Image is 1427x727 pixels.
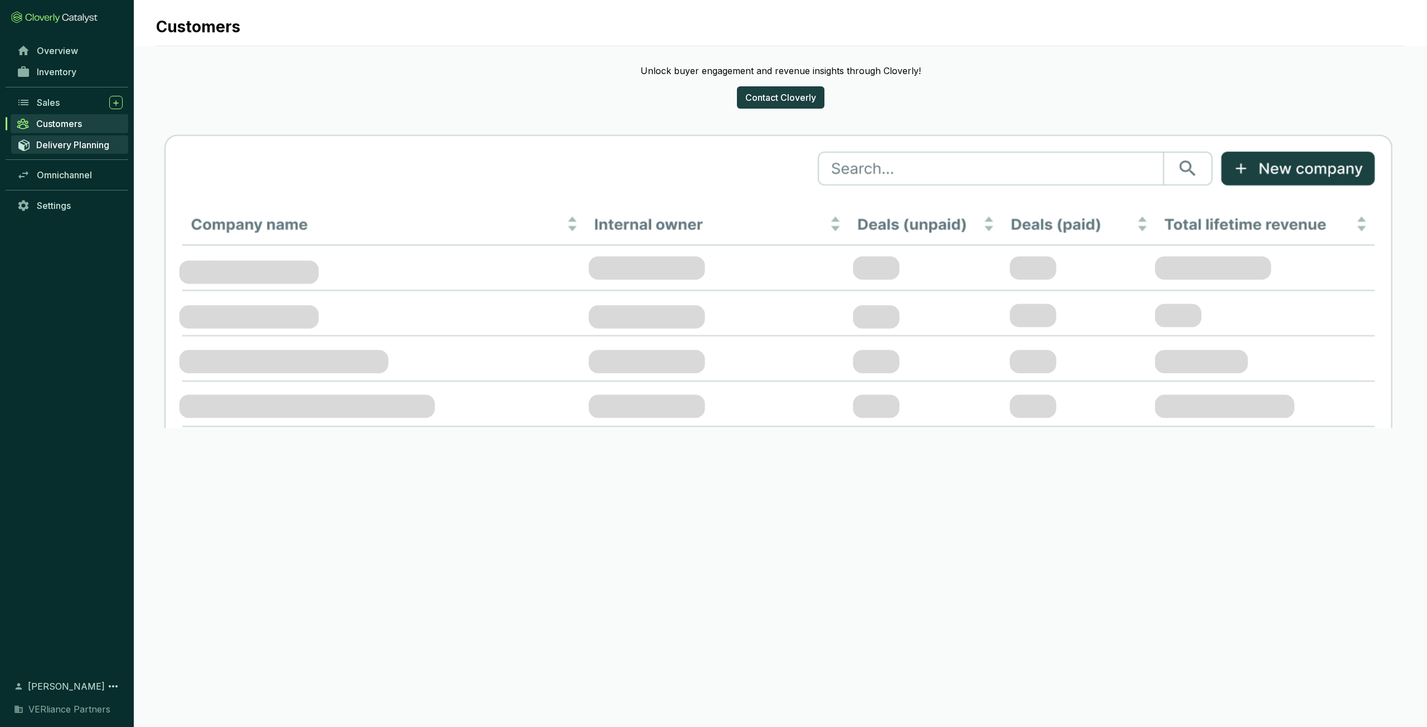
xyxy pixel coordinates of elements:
a: Settings [11,196,128,215]
a: Inventory [11,62,128,81]
p: Unlock buyer engagement and revenue insights through Cloverly! [156,64,1405,77]
span: Contact Cloverly [745,91,816,104]
span: VERliance Partners [28,702,110,716]
span: Customers [36,118,82,129]
a: Overview [11,41,128,60]
span: Sales [37,97,60,108]
button: Contact Cloverly [737,86,824,109]
a: Sales [11,93,128,112]
span: [PERSON_NAME] [28,680,105,693]
a: Delivery Planning [11,135,128,154]
a: Customers [11,114,128,133]
span: Delivery Planning [36,139,109,150]
span: Settings [37,200,71,211]
span: Overview [37,45,78,56]
span: Inventory [37,66,76,77]
h1: Customers [156,18,240,37]
img: companies-table [156,126,1405,430]
span: Omnichannel [37,169,92,180]
a: Omnichannel [11,165,128,184]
